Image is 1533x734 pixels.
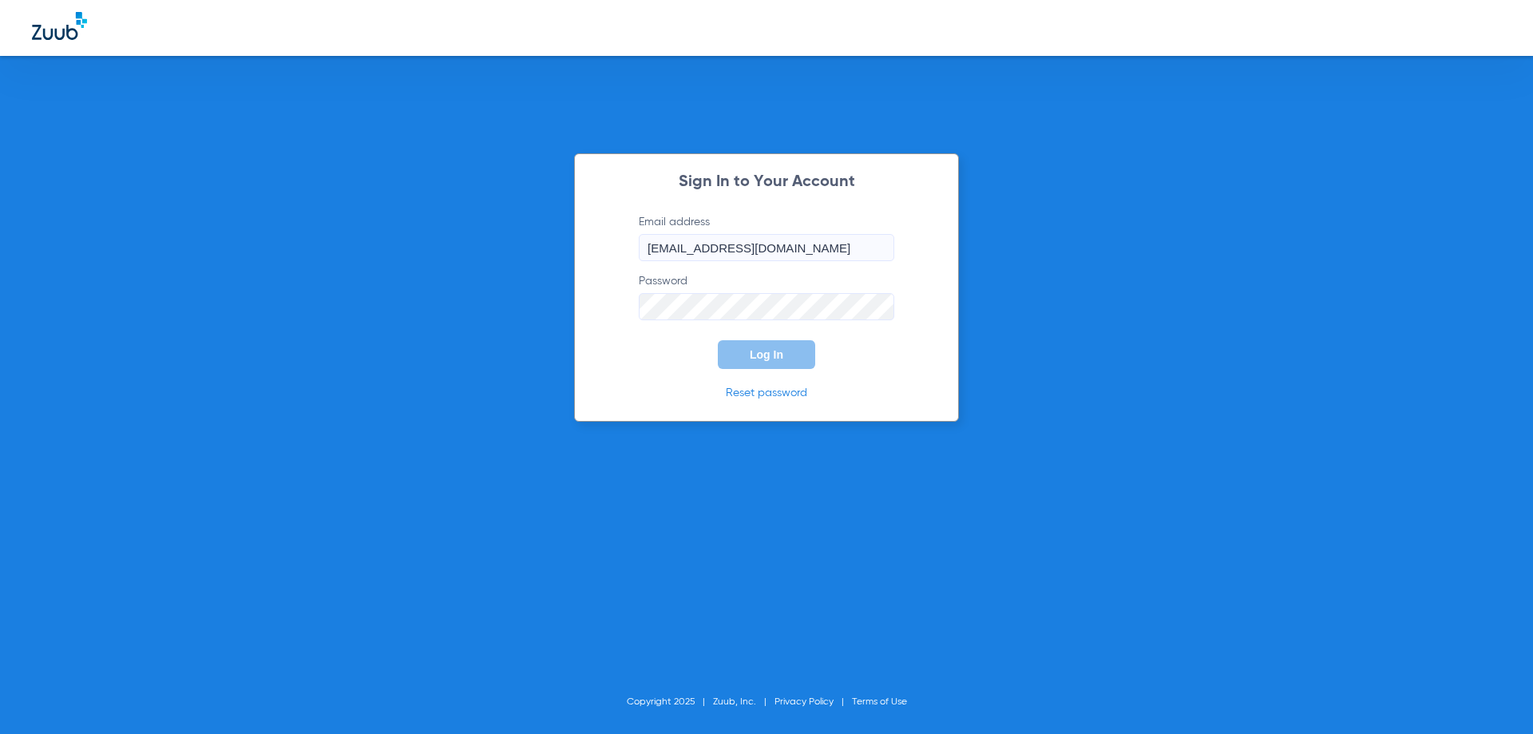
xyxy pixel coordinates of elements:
[774,697,834,707] a: Privacy Policy
[639,214,894,261] label: Email address
[750,348,783,361] span: Log In
[627,694,713,710] li: Copyright 2025
[639,273,894,320] label: Password
[713,694,774,710] li: Zuub, Inc.
[639,293,894,320] input: Password
[32,12,87,40] img: Zuub Logo
[726,387,807,399] a: Reset password
[718,340,815,369] button: Log In
[615,174,918,190] h2: Sign In to Your Account
[852,697,907,707] a: Terms of Use
[639,234,894,261] input: Email address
